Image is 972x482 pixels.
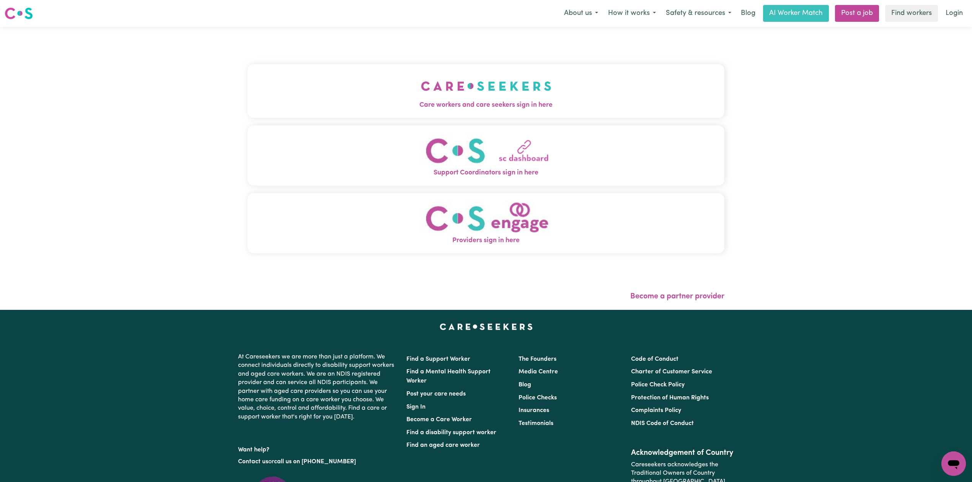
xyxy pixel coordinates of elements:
a: Become a Care Worker [406,417,472,423]
a: Protection of Human Rights [631,395,709,401]
a: AI Worker Match [763,5,829,22]
a: Post a job [835,5,879,22]
span: Care workers and care seekers sign in here [248,100,724,110]
a: Find a Support Worker [406,356,470,362]
span: Support Coordinators sign in here [248,168,724,178]
button: How it works [603,5,661,21]
a: Find workers [885,5,938,22]
a: Media Centre [519,369,558,375]
a: The Founders [519,356,556,362]
a: Careseekers home page [440,324,533,330]
button: Care workers and care seekers sign in here [248,64,724,118]
p: Want help? [238,443,397,454]
a: call us on [PHONE_NUMBER] [274,459,356,465]
h2: Acknowledgement of Country [631,448,734,458]
a: Blog [519,382,531,388]
iframe: Button to launch messaging window [941,451,966,476]
a: Find a disability support worker [406,430,496,436]
a: Police Checks [519,395,557,401]
a: Blog [736,5,760,22]
a: NDIS Code of Conduct [631,420,694,427]
button: Support Coordinators sign in here [248,125,724,186]
a: Police Check Policy [631,382,685,388]
a: Insurances [519,407,549,414]
a: Testimonials [519,420,553,427]
a: Complaints Policy [631,407,681,414]
a: Find an aged care worker [406,442,480,448]
a: Charter of Customer Service [631,369,712,375]
button: Safety & resources [661,5,736,21]
img: Careseekers logo [5,7,33,20]
button: About us [559,5,603,21]
span: Providers sign in here [248,236,724,246]
a: Become a partner provider [630,293,724,300]
p: At Careseekers we are more than just a platform. We connect individuals directly to disability su... [238,350,397,424]
a: Contact us [238,459,268,465]
a: Sign In [406,404,426,410]
button: Providers sign in here [248,193,724,253]
a: Find a Mental Health Support Worker [406,369,491,384]
a: Code of Conduct [631,356,678,362]
a: Careseekers logo [5,5,33,22]
p: or [238,454,397,469]
a: Post your care needs [406,391,466,397]
a: Login [941,5,967,22]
